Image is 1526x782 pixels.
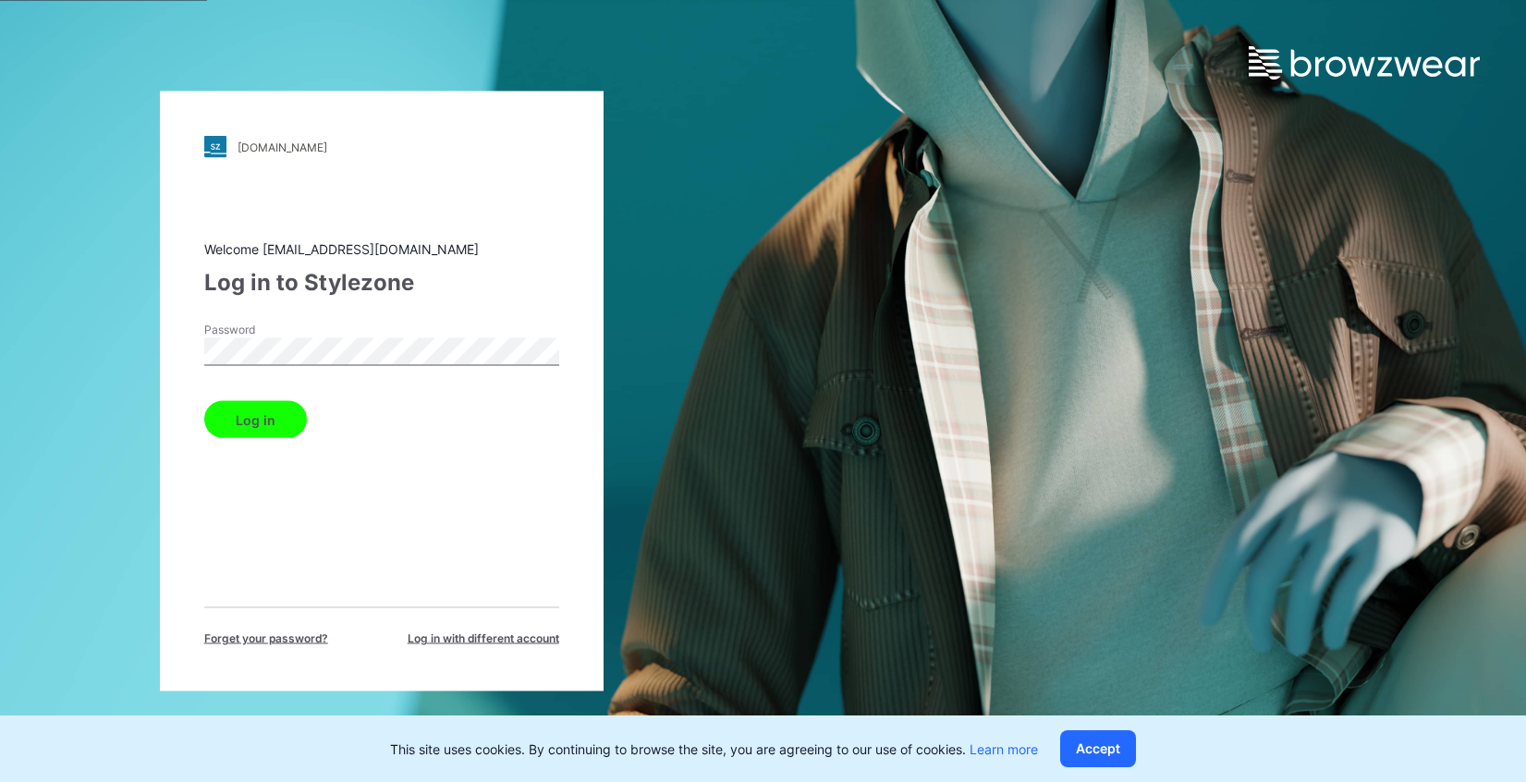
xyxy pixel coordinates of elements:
[204,322,334,338] label: Password
[970,741,1038,757] a: Learn more
[204,239,559,259] div: Welcome [EMAIL_ADDRESS][DOMAIN_NAME]
[1060,730,1136,767] button: Accept
[408,630,559,647] span: Log in with different account
[204,401,307,438] button: Log in
[204,136,226,158] img: stylezone-logo.562084cfcfab977791bfbf7441f1a819.svg
[204,136,559,158] a: [DOMAIN_NAME]
[204,630,328,647] span: Forget your password?
[238,140,327,153] div: [DOMAIN_NAME]
[1249,46,1480,79] img: browzwear-logo.e42bd6dac1945053ebaf764b6aa21510.svg
[204,266,559,299] div: Log in to Stylezone
[390,739,1038,759] p: This site uses cookies. By continuing to browse the site, you are agreeing to our use of cookies.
